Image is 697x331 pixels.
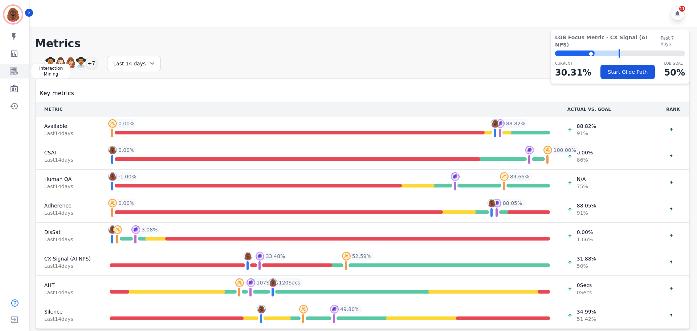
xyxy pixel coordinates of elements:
span: N/A [577,175,588,183]
th: METRIC [36,102,101,117]
img: profile-pic [131,225,140,234]
span: 88.82 % [577,122,596,130]
p: 30.31 % [555,66,591,79]
span: 0.00 % [118,120,134,127]
img: profile-pic [491,119,500,128]
span: 100.00 % [554,146,576,154]
p: 50 % [664,66,685,79]
span: 88.82 % [506,120,525,127]
p: LOB Goal [664,61,685,66]
span: -1.00 % [118,173,136,180]
span: 31.88 % [577,255,596,262]
span: 88.05 % [503,199,522,207]
span: 50 % [577,262,596,270]
img: profile-pic [108,225,117,234]
span: AHT [44,282,92,289]
img: profile-pic [488,199,496,207]
img: profile-pic [330,305,339,314]
th: ACTUAL VS. GOAL [559,102,657,117]
img: profile-pic [269,278,277,287]
th: RANK [657,102,689,117]
span: 1.66 % [577,236,593,243]
h1: Metrics [35,37,690,50]
span: 120 Secs [279,279,300,286]
span: 89.66 % [510,173,529,180]
img: profile-pic [342,252,351,261]
span: 86 % [577,156,593,164]
img: profile-pic [525,146,534,154]
span: 0 Secs [577,282,592,289]
img: profile-pic [500,172,509,181]
span: 33.48 % [266,253,285,260]
div: 11 [679,6,685,12]
span: Silence [44,308,92,315]
span: 88.05 % [577,202,596,209]
img: profile-pic [113,225,122,234]
img: profile-pic [256,252,264,261]
span: 91 % [577,209,596,217]
span: CX Signal (AI NPS) [44,255,92,262]
span: 0 Secs [577,289,592,296]
span: Last 14 day s [44,236,92,243]
p: CURRENT [555,61,591,66]
span: 0.00 % [118,146,134,154]
span: Past 7 days [661,35,685,47]
img: profile-pic [496,119,505,128]
img: profile-pic [108,199,117,207]
span: CSAT [44,149,92,156]
span: Last 14 day s [44,289,92,296]
img: profile-pic [108,146,117,154]
button: Start Glide Path [600,65,655,79]
span: 107 Secs [257,279,278,286]
img: profile-pic [108,119,117,128]
span: 75 % [577,183,588,190]
img: profile-pic [235,278,244,287]
span: LOB Focus Metric - CX Signal (AI NPS) [555,34,661,48]
span: Human QA [44,175,92,183]
img: profile-pic [244,252,252,261]
span: 91 % [577,130,596,137]
img: profile-pic [299,305,308,314]
span: 49.80 % [340,306,359,313]
span: DisSat [44,229,92,236]
span: 34.99 % [577,308,596,315]
span: Last 14 day s [44,209,92,217]
span: Key metrics [40,89,74,98]
img: Bordered avatar [4,6,22,23]
div: Last 14 days [107,56,161,71]
span: Last 14 day s [44,156,92,164]
span: 52.59 % [352,253,371,260]
div: +7 [85,57,98,69]
img: profile-pic [493,199,501,207]
span: Last 14 day s [44,262,92,270]
img: profile-pic [257,305,266,314]
span: Last 14 day s [44,315,92,323]
img: profile-pic [246,278,255,287]
span: 3.08 % [142,226,158,233]
span: Last 14 day s [44,130,92,137]
img: profile-pic [108,172,117,181]
span: 0.00 % [577,149,593,156]
span: Adherence [44,202,92,209]
span: 51.42 % [577,315,596,323]
span: 0.00 % [577,229,593,236]
span: Available [44,122,92,130]
span: 0.00 % [118,199,134,207]
img: profile-pic [451,172,460,181]
img: profile-pic [543,146,552,154]
div: ⬤ [555,51,595,56]
span: Last 14 day s [44,183,92,190]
